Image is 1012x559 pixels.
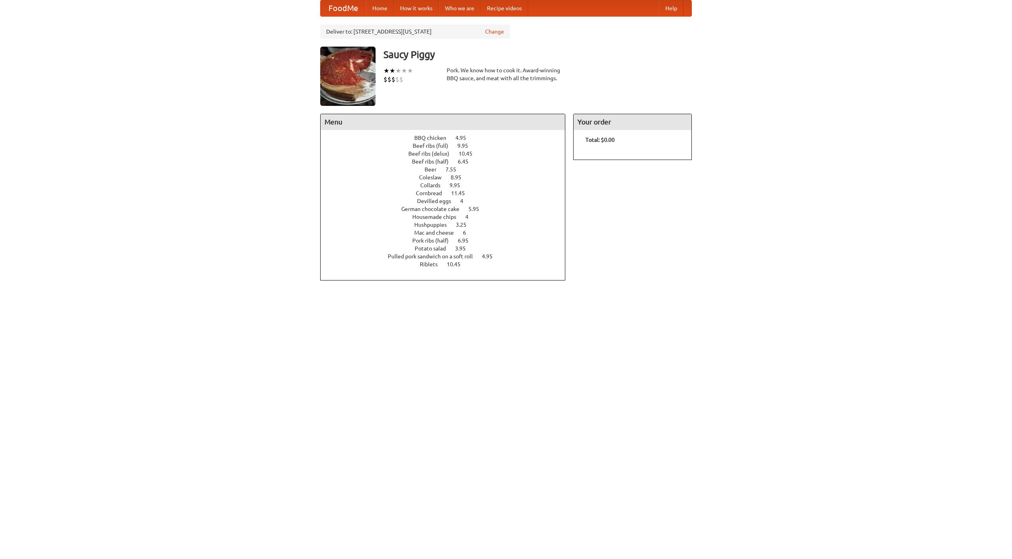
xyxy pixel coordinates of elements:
span: 6.95 [458,237,476,244]
li: $ [395,75,399,84]
span: 8.95 [451,174,469,181]
span: Devilled eggs [417,198,459,204]
a: German chocolate cake 5.95 [401,206,494,212]
span: 7.55 [446,166,464,173]
span: 10.45 [459,151,480,157]
b: Total: $0.00 [585,137,615,143]
span: Beef ribs (half) [412,158,457,165]
a: Beer 7.55 [425,166,471,173]
span: Housemade chips [412,214,464,220]
span: Pulled pork sandwich on a soft roll [388,253,481,260]
a: Recipe videos [481,0,528,16]
span: 3.95 [455,245,474,252]
a: Potato salad 3.95 [415,245,480,252]
span: 4 [465,214,476,220]
a: Devilled eggs 4 [417,198,478,204]
a: Beef ribs (half) 6.45 [412,158,483,165]
a: Help [659,0,683,16]
a: Coleslaw 8.95 [419,174,476,181]
span: Hushpuppies [414,222,455,228]
a: Mac and cheese 6 [414,230,481,236]
span: Cornbread [416,190,450,196]
a: Beef ribs (full) 9.95 [413,143,483,149]
li: $ [383,75,387,84]
span: 10.45 [447,261,468,267]
span: Potato salad [415,245,454,252]
div: Deliver to: [STREET_ADDRESS][US_STATE] [320,24,510,39]
li: $ [391,75,395,84]
span: 11.45 [451,190,473,196]
li: ★ [401,66,407,75]
a: Pulled pork sandwich on a soft roll 4.95 [388,253,507,260]
span: 5.95 [468,206,487,212]
a: Riblets 10.45 [420,261,475,267]
span: Coleslaw [419,174,449,181]
span: Collards [420,182,448,188]
span: Mac and cheese [414,230,462,236]
span: 4.95 [455,135,474,141]
a: Cornbread 11.45 [416,190,480,196]
div: Pork. We know how to cook it. Award-winning BBQ sauce, and meat with all the trimmings. [447,66,565,82]
a: Pork ribs (half) 6.95 [412,237,483,244]
a: Hushpuppies 3.25 [414,222,481,228]
span: Beer [425,166,444,173]
span: Beef ribs (delux) [408,151,457,157]
a: BBQ chicken 4.95 [414,135,481,141]
li: $ [387,75,391,84]
span: 4.95 [482,253,500,260]
span: Pork ribs (half) [412,237,457,244]
span: 9.95 [457,143,476,149]
span: Beef ribs (full) [413,143,456,149]
img: angular.jpg [320,47,376,106]
li: ★ [389,66,395,75]
a: Beef ribs (delux) 10.45 [408,151,487,157]
span: Riblets [420,261,446,267]
span: German chocolate cake [401,206,467,212]
h3: Saucy Piggy [383,47,692,62]
span: BBQ chicken [414,135,454,141]
a: Change [485,28,504,36]
span: 6.45 [458,158,476,165]
span: 4 [460,198,471,204]
h4: Menu [321,114,565,130]
a: Home [366,0,394,16]
li: $ [399,75,403,84]
span: 3.25 [456,222,474,228]
span: 9.95 [449,182,468,188]
a: How it works [394,0,439,16]
li: ★ [383,66,389,75]
a: Who we are [439,0,481,16]
li: ★ [407,66,413,75]
h4: Your order [574,114,691,130]
a: Housemade chips 4 [412,214,483,220]
li: ★ [395,66,401,75]
span: 6 [463,230,474,236]
a: FoodMe [321,0,366,16]
a: Collards 9.95 [420,182,475,188]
